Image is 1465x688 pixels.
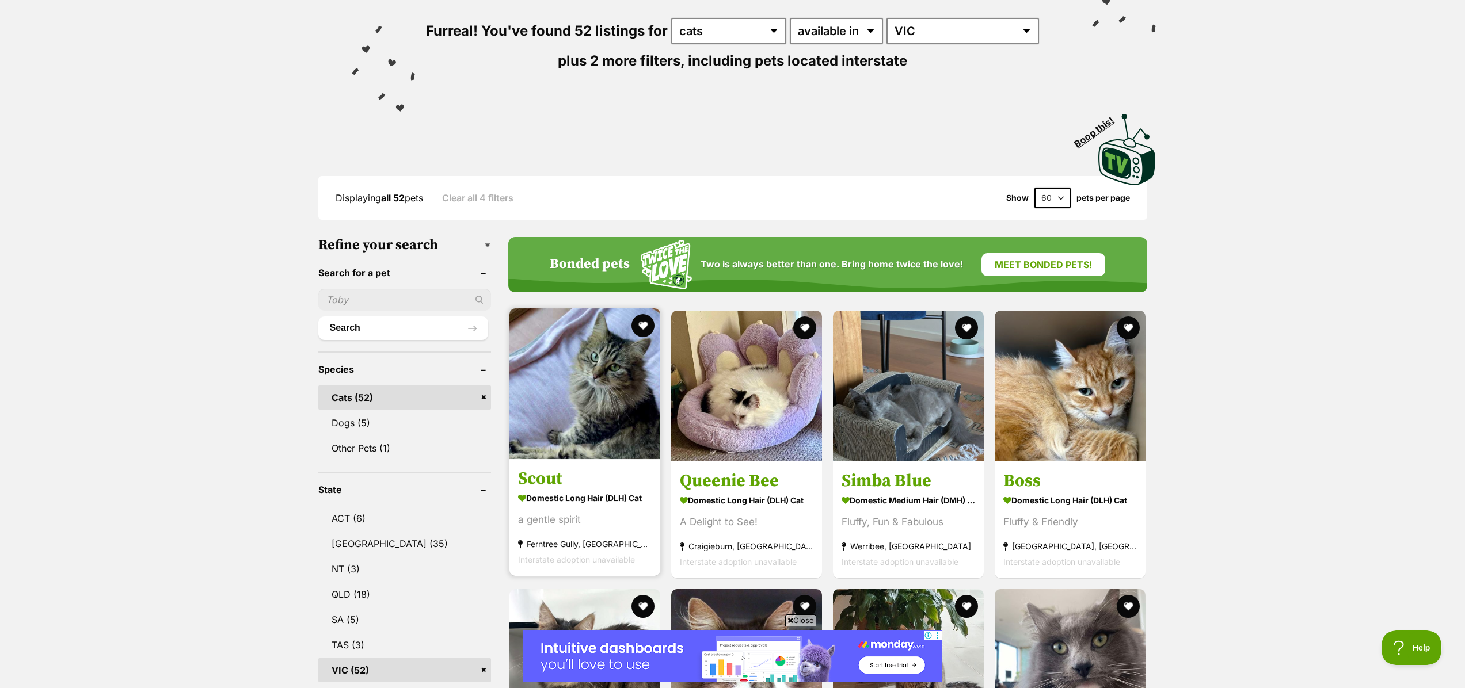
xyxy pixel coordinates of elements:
[955,595,978,618] button: favourite
[793,316,816,339] button: favourite
[509,459,660,576] a: Scout Domestic Long Hair (DLH) Cat a gentle spirit Ferntree Gully, [GEOGRAPHIC_DATA] Interstate a...
[995,311,1146,461] img: Boss - Domestic Long Hair (DLH) Cat
[1003,492,1137,509] strong: Domestic Long Hair (DLH) Cat
[981,253,1105,276] a: Meet bonded pets!
[523,630,942,682] iframe: Advertisement
[1098,104,1156,188] a: Boop this!
[833,461,984,578] a: Simba Blue Domestic Medium Hair (DMH) Cat Fluffy, Fun & Fabulous Werribee, [GEOGRAPHIC_DATA] Inte...
[671,311,822,461] img: Queenie Bee - Domestic Long Hair (DLH) Cat
[631,595,655,618] button: favourite
[318,557,491,581] a: NT (3)
[318,316,488,339] button: Search
[680,492,813,509] strong: Domestic Long Hair (DLH) Cat
[995,461,1146,578] a: Boss Domestic Long Hair (DLH) Cat Fluffy & Friendly [GEOGRAPHIC_DATA], [GEOGRAPHIC_DATA] Intersta...
[1098,114,1156,185] img: PetRescue TV logo
[680,470,813,492] h3: Queenie Bee
[318,267,491,278] header: Search for a pet
[1003,470,1137,492] h3: Boss
[688,52,907,69] span: including pets located interstate
[318,607,491,632] a: SA (5)
[955,316,978,339] button: favourite
[785,614,816,626] span: Close
[842,492,975,509] strong: Domestic Medium Hair (DMH) Cat
[680,514,813,530] div: A Delight to See!
[318,411,491,435] a: Dogs (5)
[680,557,797,567] span: Interstate adoption unavailable
[518,468,652,490] h3: Scout
[426,22,668,39] span: Furreal! You've found 52 listings for
[631,314,655,337] button: favourite
[1076,193,1130,202] label: pets per page
[701,259,963,270] span: Two is always better than one. Bring home twice the love!
[793,595,816,618] button: favourite
[1003,557,1120,567] span: Interstate adoption unavailable
[518,536,652,552] strong: Ferntree Gully, [GEOGRAPHIC_DATA]
[318,633,491,657] a: TAS (3)
[558,52,684,69] span: plus 2 more filters,
[1003,538,1137,554] strong: [GEOGRAPHIC_DATA], [GEOGRAPHIC_DATA]
[318,582,491,606] a: QLD (18)
[833,311,984,461] img: Simba Blue - Domestic Medium Hair (DMH) Cat
[842,538,975,554] strong: Werribee, [GEOGRAPHIC_DATA]
[1117,595,1140,618] button: favourite
[318,484,491,495] header: State
[381,192,405,204] strong: all 52
[842,557,958,567] span: Interstate adoption unavailable
[442,193,513,203] a: Clear all 4 filters
[318,532,491,556] a: [GEOGRAPHIC_DATA] (35)
[680,538,813,554] strong: Craigieburn, [GEOGRAPHIC_DATA]
[1003,514,1137,530] div: Fluffy & Friendly
[671,461,822,578] a: Queenie Bee Domestic Long Hair (DLH) Cat A Delight to See! Craigieburn, [GEOGRAPHIC_DATA] Interst...
[518,555,635,564] span: Interstate adoption unavailable
[318,506,491,530] a: ACT (6)
[318,658,491,682] a: VIC (52)
[842,514,975,530] div: Fluffy, Fun & Fabulous
[318,436,491,460] a: Other Pets (1)
[336,192,423,204] span: Displaying pets
[318,237,491,253] h3: Refine your search
[509,308,660,459] img: Scout - Domestic Long Hair (DLH) Cat
[641,240,692,290] img: Squiggle
[318,385,491,410] a: Cats (52)
[842,470,975,492] h3: Simba Blue
[550,257,630,273] h4: Bonded pets
[1006,193,1029,202] span: Show
[318,289,491,311] input: Toby
[1382,630,1442,665] iframe: Help Scout Beacon - Open
[318,364,491,374] header: Species
[1072,108,1125,149] span: Boop this!
[518,490,652,506] strong: Domestic Long Hair (DLH) Cat
[1117,316,1140,339] button: favourite
[518,512,652,528] div: a gentle spirit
